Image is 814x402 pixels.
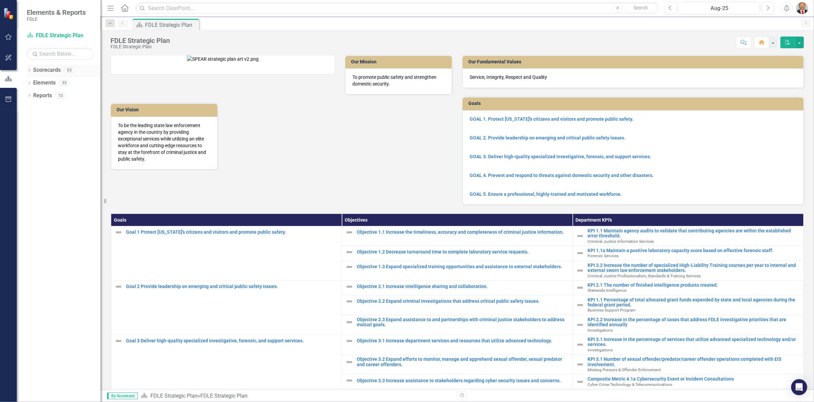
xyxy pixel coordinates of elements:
img: Not Defined [345,248,353,256]
a: KPI 1.1a Maintain a positive laboratory capacity score based on effective forensic staff. [588,248,800,253]
a: Objective 1.3 Expand specialized training opportunities and assistance to external stakeholders. [357,264,569,269]
img: Not Defined [576,378,584,386]
a: KPI 1.1 Maintain agency audits to validate that contributing agencies are within the established ... [588,228,800,239]
div: FDLE Strategic Plan [145,21,198,29]
img: Not Defined [345,337,353,345]
img: Not Defined [345,377,353,385]
img: SPEAR strategic plan art v2.png [187,56,259,62]
a: FDLE Strategic Plan [27,32,94,40]
div: FDLE Strategic Plan [111,44,170,49]
div: FDLE Strategic Plan [111,37,170,44]
span: Business Support Program [588,308,635,312]
a: GOAL 5. Ensure a professional, highly-trained and motivated workforce. [470,191,622,197]
img: Not Defined [345,297,353,305]
a: Objective 1.2 Decrease turnaround time to complete laboratory service requests. [357,249,569,254]
img: ClearPoint Strategy [3,8,15,19]
img: Not Defined [115,228,123,236]
a: GOAL 2. Provide leadership on emerging and critical public safety issues. [470,135,625,140]
img: Not Defined [576,284,584,292]
img: Not Defined [115,283,123,291]
span: Investigations [588,348,613,352]
span: Elements & Reports [27,8,86,16]
a: Objective 3.1 Increase department services and resources that utilize advanced technology. [357,338,569,343]
a: GOAL 1. Protect [US_STATE]'s citizens and visitors and promote public safety. [470,116,633,122]
h3: Goals [468,101,800,106]
img: Not Defined [345,228,353,236]
a: Objective 3.3 Increase assistance to stakeholders regarding cyber security issues and concerns. [357,378,569,383]
a: Objective 2.1 Increase intelligence sharing and collaboration. [357,284,569,289]
img: Not Defined [576,232,584,240]
img: Not Defined [576,341,584,349]
div: » [141,392,452,400]
span: Criminal Justice Information Services [588,239,654,244]
span: Investigations [588,328,613,333]
div: Open Intercom Messenger [791,379,807,395]
button: Search [624,3,658,13]
a: FDLE Strategic Plan [150,393,198,399]
div: Aug-25 [681,4,758,12]
a: KPI 2.1 The number of finished intelligence products created. [588,283,800,288]
a: Reports [33,92,52,100]
img: Not Defined [345,318,353,326]
div: 10 [55,93,66,98]
img: Not Defined [115,337,123,345]
span: Statewide Intelligence [588,288,626,293]
a: GOAL 4. Prevent and respond to threats against domestic security and other disasters. [470,173,654,178]
a: Objective 2.2 Expand criminal investigations that address critical public safety issues. [357,299,569,304]
input: Search Below... [27,48,94,60]
span: Forensic Services [588,253,619,258]
img: Not Defined [576,249,584,257]
span: Cyber Crime Technology & Telecommunications [588,382,672,387]
p: Service, Integrity, Respect and Quality [470,74,797,80]
a: KPI 3.1 Number of sexual offender/predator/career offender operations completed with EIS involvem... [588,357,800,367]
span: By Scorecard [107,393,138,399]
h3: Our Mission [351,59,449,64]
small: FDLE [27,16,86,22]
img: Brett Kirkland [796,2,808,14]
span: Criminal Justice Professionalism, Standards & Training Services [588,274,701,278]
a: Objective 2.3 Expand assistance to and partnerships with criminal justice stakeholders to address... [357,317,569,328]
img: Not Defined [576,321,584,329]
img: Not Defined [345,263,353,271]
img: Not Defined [576,301,584,309]
a: GOAL 3. Deliver high-quality specialized investigative, forensic, and support services. [470,154,651,159]
td: Double-Click to Edit Right Click for Context Menu [573,261,804,280]
img: Not Defined [345,283,353,291]
a: KPI 3.2 Increase the number of specialized High-Liability Training courses per year to internal a... [588,263,800,273]
div: 63 [64,67,75,73]
div: FDLE Strategic Plan [200,393,248,399]
a: Objective 3.2 Expand efforts to monitor, manage and apprehend sexual offender, sexual predator an... [357,357,569,367]
a: Goal 3 Deliver high-quality specialized investigative, forensic, and support services. [126,338,338,343]
button: Aug-25 [679,2,760,14]
span: Missing Persons & Offender Enforcement [588,367,661,372]
a: KPI 3.1 Increase in the percentage of services that utilize advanced specialized technology and/o... [588,337,800,347]
span: Search [634,5,648,10]
div: 35 [59,80,70,86]
a: Composite Metric 4.1a Cybersecurity Event or Incident Consultations [588,377,800,382]
a: Objective 1.1 Increase the timeliness, accuracy and completeness of criminal justice information. [357,230,569,235]
a: Elements [33,79,56,87]
input: Search ClearPoint... [136,2,659,14]
p: To be the leading state law enforcement agency in the country by providing exceptional services w... [118,122,210,162]
img: Not Defined [576,360,584,368]
a: KPI 1.1 Percentage of total allocated grant funds expended by state and local agencies during the... [588,297,800,308]
img: Not Defined [576,267,584,275]
a: Goal 2 Provide leadership on emerging and critical public safety issues. [126,284,338,289]
a: Goal 1 Protect [US_STATE]'s citizens and visitors and promote public safety. [126,230,338,235]
p: To promote public safety and strengthen domestic security. [352,74,445,87]
img: Not Defined [345,358,353,366]
h3: Our Vision [117,107,214,112]
a: KPI 2.2 Increase in the percentage of cases that address FDLE investigative priorities that are i... [588,317,800,328]
a: Scorecards [33,66,61,74]
h3: Our Fundamental Values [468,59,800,64]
